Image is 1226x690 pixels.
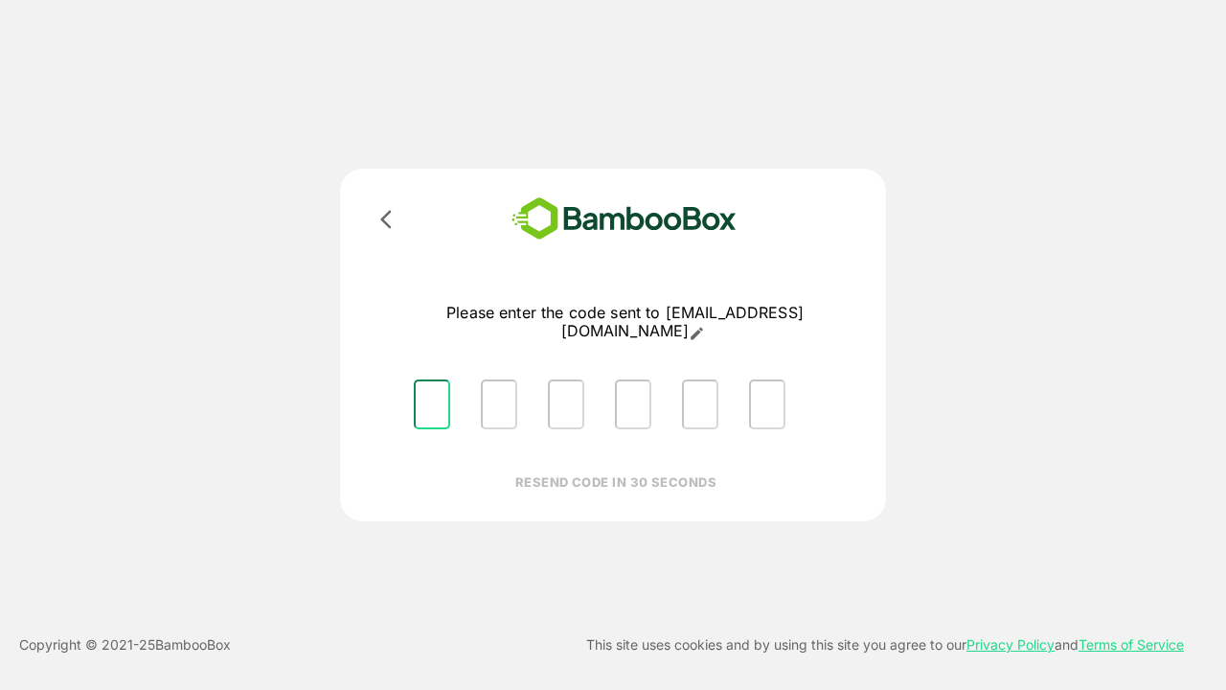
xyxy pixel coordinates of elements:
input: Please enter OTP character 1 [414,379,450,429]
img: bamboobox [484,192,764,246]
p: Copyright © 2021- 25 BambooBox [19,633,231,656]
a: Terms of Service [1078,636,1184,653]
a: Privacy Policy [966,636,1055,653]
p: Please enter the code sent to [EMAIL_ADDRESS][DOMAIN_NAME] [398,304,851,341]
input: Please enter OTP character 6 [749,379,785,429]
input: Please enter OTP character 5 [682,379,718,429]
input: Please enter OTP character 4 [615,379,651,429]
p: This site uses cookies and by using this site you agree to our and [586,633,1184,656]
input: Please enter OTP character 2 [481,379,517,429]
input: Please enter OTP character 3 [548,379,584,429]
